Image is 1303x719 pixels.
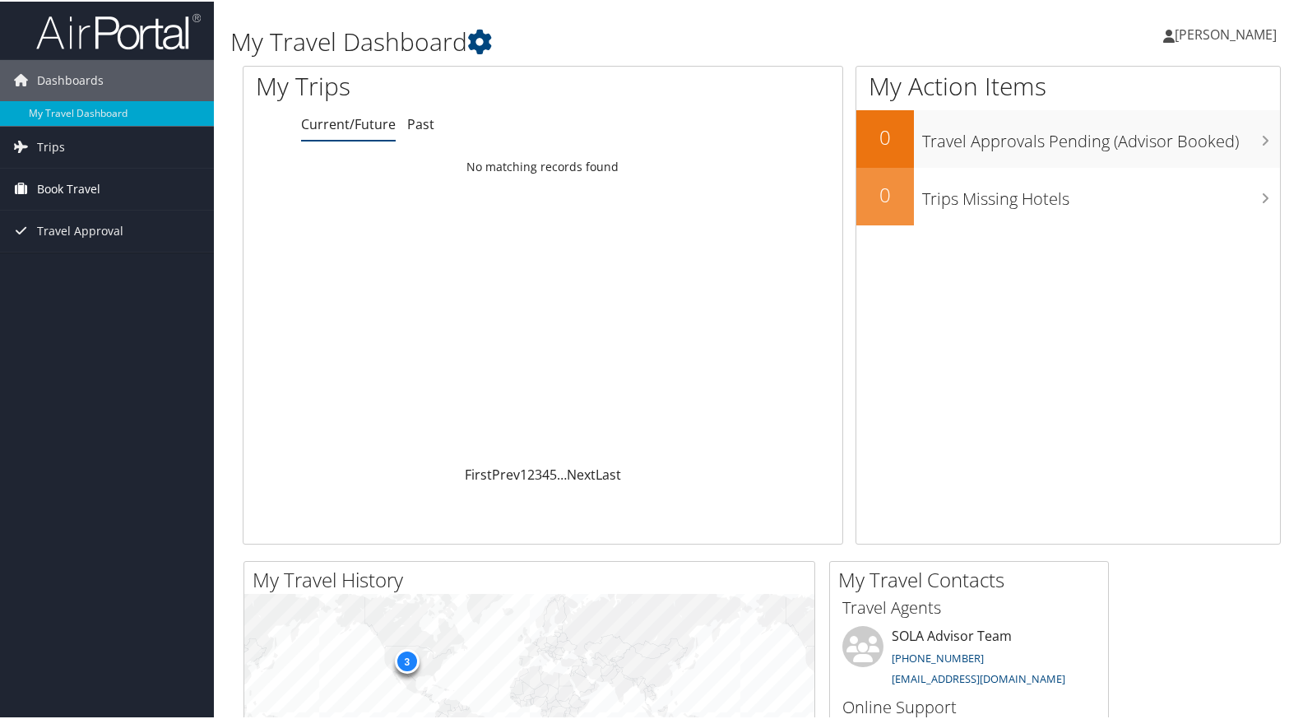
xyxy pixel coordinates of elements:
[527,464,535,482] a: 2
[596,464,621,482] a: Last
[243,151,842,180] td: No matching records found
[842,694,1096,717] h3: Online Support
[549,464,557,482] a: 5
[856,109,1280,166] a: 0Travel Approvals Pending (Advisor Booked)
[922,120,1280,151] h3: Travel Approvals Pending (Advisor Booked)
[892,649,984,664] a: [PHONE_NUMBER]
[557,464,567,482] span: …
[394,647,419,672] div: 3
[492,464,520,482] a: Prev
[37,125,65,166] span: Trips
[856,166,1280,224] a: 0Trips Missing Hotels
[36,11,201,49] img: airportal-logo.png
[567,464,596,482] a: Next
[1175,24,1277,42] span: [PERSON_NAME]
[1163,8,1293,58] a: [PERSON_NAME]
[407,114,434,132] a: Past
[37,209,123,250] span: Travel Approval
[842,595,1096,618] h3: Travel Agents
[856,179,914,207] h2: 0
[256,67,581,102] h1: My Trips
[542,464,549,482] a: 4
[253,564,814,592] h2: My Travel History
[922,178,1280,209] h3: Trips Missing Hotels
[520,464,527,482] a: 1
[838,564,1108,592] h2: My Travel Contacts
[535,464,542,482] a: 3
[230,23,939,58] h1: My Travel Dashboard
[37,167,100,208] span: Book Travel
[856,122,914,150] h2: 0
[892,670,1065,684] a: [EMAIL_ADDRESS][DOMAIN_NAME]
[301,114,396,132] a: Current/Future
[856,67,1280,102] h1: My Action Items
[37,58,104,100] span: Dashboards
[465,464,492,482] a: First
[834,624,1104,692] li: SOLA Advisor Team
